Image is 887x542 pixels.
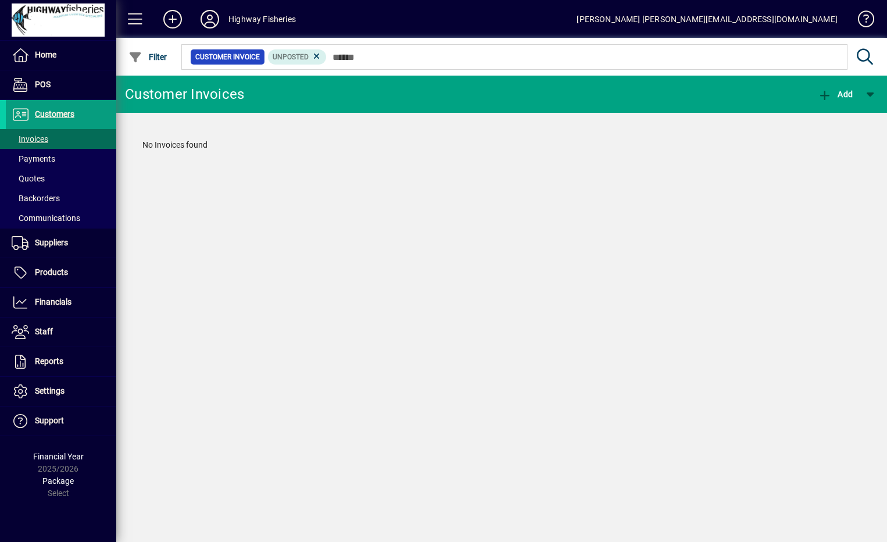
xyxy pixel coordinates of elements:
[12,174,45,183] span: Quotes
[35,356,63,366] span: Reports
[6,70,116,99] a: POS
[42,476,74,486] span: Package
[12,194,60,203] span: Backorders
[6,229,116,258] a: Suppliers
[33,452,84,461] span: Financial Year
[35,386,65,395] span: Settings
[35,268,68,277] span: Products
[6,169,116,188] a: Quotes
[35,297,71,306] span: Financials
[12,154,55,163] span: Payments
[6,258,116,287] a: Products
[6,149,116,169] a: Payments
[35,50,56,59] span: Home
[35,80,51,89] span: POS
[128,52,167,62] span: Filter
[6,129,116,149] a: Invoices
[273,53,309,61] span: Unposted
[6,406,116,436] a: Support
[35,109,74,119] span: Customers
[577,10,838,28] div: [PERSON_NAME] [PERSON_NAME][EMAIL_ADDRESS][DOMAIN_NAME]
[6,188,116,208] a: Backorders
[35,238,68,247] span: Suppliers
[815,84,856,105] button: Add
[195,51,260,63] span: Customer Invoice
[228,10,296,28] div: Highway Fisheries
[818,90,853,99] span: Add
[131,127,872,163] div: No Invoices found
[6,208,116,228] a: Communications
[6,41,116,70] a: Home
[126,47,170,67] button: Filter
[6,347,116,376] a: Reports
[12,213,80,223] span: Communications
[191,9,228,30] button: Profile
[154,9,191,30] button: Add
[125,85,244,104] div: Customer Invoices
[35,416,64,425] span: Support
[12,134,48,144] span: Invoices
[849,2,872,40] a: Knowledge Base
[35,327,53,336] span: Staff
[6,288,116,317] a: Financials
[6,377,116,406] a: Settings
[268,49,327,65] mat-chip: Customer Invoice Status: Unposted
[6,318,116,347] a: Staff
